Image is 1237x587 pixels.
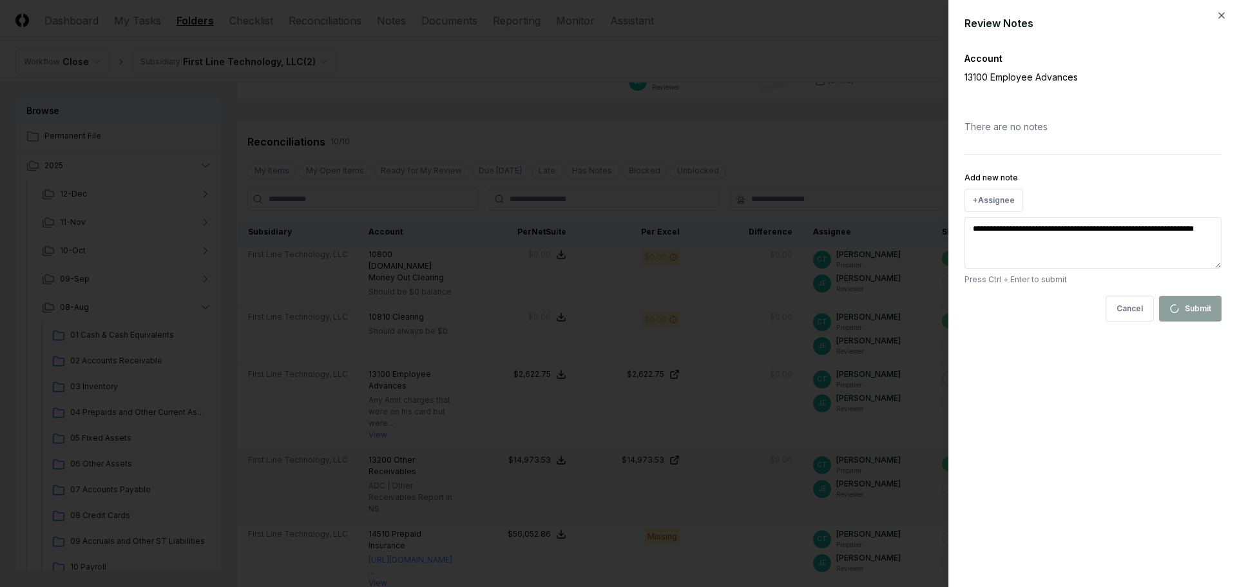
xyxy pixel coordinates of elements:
[964,70,1177,84] p: 13100 Employee Advances
[964,274,1222,285] p: Press Ctrl + Enter to submit
[964,110,1222,144] div: There are no notes
[964,52,1222,65] div: Account
[964,189,1023,212] button: +Assignee
[964,15,1222,31] div: Review Notes
[964,173,1018,182] label: Add new note
[1106,296,1154,322] button: Cancel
